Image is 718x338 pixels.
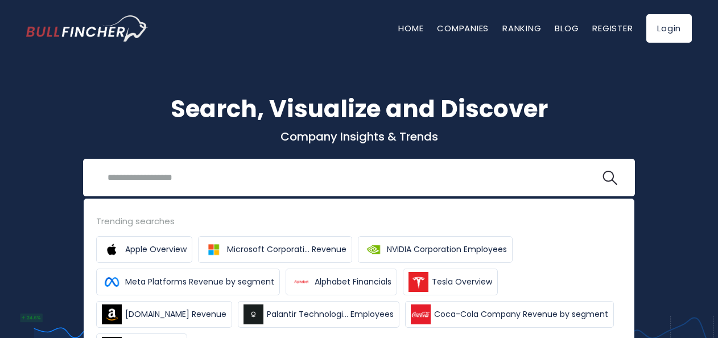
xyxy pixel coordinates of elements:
a: [DOMAIN_NAME] Revenue [96,301,232,328]
img: search icon [603,171,617,186]
a: Ranking [502,22,541,34]
span: [DOMAIN_NAME] Revenue [125,308,226,320]
a: Go to homepage [26,15,148,42]
a: Coca-Cola Company Revenue by segment [405,301,614,328]
a: Tesla Overview [403,269,498,295]
a: Home [398,22,423,34]
div: Trending searches [96,215,622,228]
a: NVIDIA Corporation Employees [358,236,513,263]
p: Company Insights & Trends [26,129,692,144]
span: Coca-Cola Company Revenue by segment [434,308,608,320]
span: Alphabet Financials [315,276,391,288]
a: Blog [555,22,579,34]
span: Microsoft Corporati... Revenue [227,244,346,255]
a: Meta Platforms Revenue by segment [96,269,280,295]
a: Apple Overview [96,236,192,263]
p: What's trending [26,219,692,231]
a: Palantir Technologi... Employees [238,301,399,328]
a: Alphabet Financials [286,269,397,295]
span: Apple Overview [125,244,187,255]
span: NVIDIA Corporation Employees [387,244,507,255]
img: bullfincher logo [26,15,148,42]
span: Tesla Overview [432,276,492,288]
a: Register [592,22,633,34]
h1: Search, Visualize and Discover [26,91,692,127]
span: Palantir Technologi... Employees [267,308,394,320]
a: Microsoft Corporati... Revenue [198,236,352,263]
a: Login [646,14,692,43]
span: Meta Platforms Revenue by segment [125,276,274,288]
a: Companies [437,22,489,34]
